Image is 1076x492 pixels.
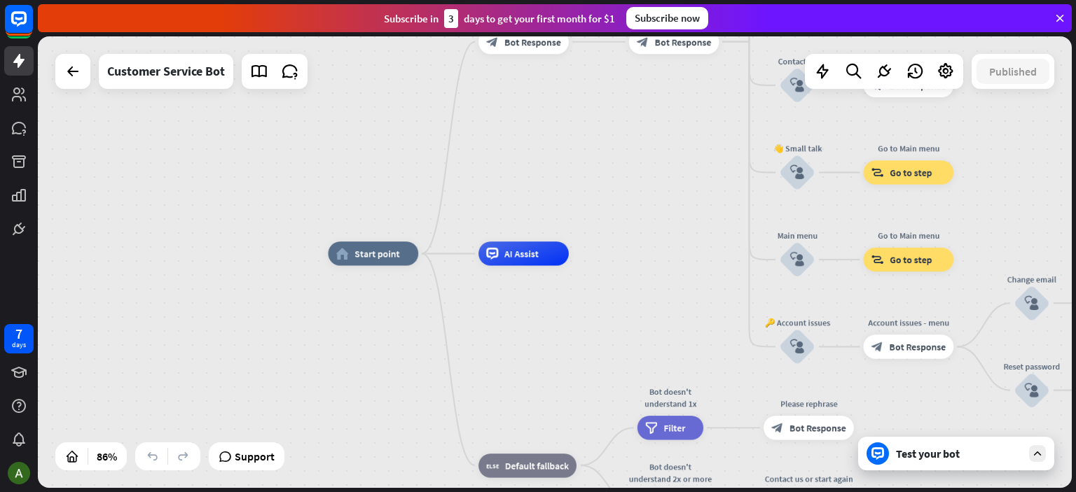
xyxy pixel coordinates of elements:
[855,316,963,328] div: Account issues - menu
[855,55,963,67] div: Contact info
[890,167,932,178] span: Go to step
[889,341,946,353] span: Bot Response
[628,461,712,485] div: Bot doesn't understand 2x or more
[771,422,783,434] i: block_bot_response
[789,422,846,434] span: Bot Response
[871,167,884,178] i: block_goto
[645,422,658,434] i: filter
[628,386,712,409] div: Bot doesn't understand 1x
[995,273,1068,285] div: Change email
[504,248,539,260] span: AI Assist
[1025,296,1040,311] i: block_user_input
[1025,383,1040,398] i: block_user_input
[790,165,805,180] i: block_user_input
[444,9,458,28] div: 3
[107,54,225,89] div: Customer Service Bot
[754,473,863,485] div: Contact us or start again
[790,253,805,267] i: block_user_input
[336,248,349,260] i: home_2
[235,445,275,468] span: Support
[890,253,932,265] span: Go to step
[761,142,834,154] div: 👋 Small talk
[486,36,498,48] i: block_bot_response
[754,398,863,409] div: Please rephrase
[486,459,499,471] i: block_fallback
[896,447,1022,461] div: Test your bot
[504,36,561,48] span: Bot Response
[384,9,615,28] div: Subscribe in days to get your first month for $1
[995,360,1068,372] div: Reset password
[855,230,963,241] div: Go to Main menu
[663,422,685,434] span: Filter
[889,79,946,91] span: Bot Response
[12,340,26,350] div: days
[855,142,963,154] div: Go to Main menu
[761,230,834,241] div: Main menu
[505,459,569,471] span: Default fallback
[637,36,649,48] i: block_bot_response
[655,36,712,48] span: Bot Response
[626,7,708,29] div: Subscribe now
[871,79,883,91] i: block_bot_response
[871,341,883,353] i: block_bot_response
[790,78,805,93] i: block_user_input
[977,59,1049,84] button: Published
[790,339,805,354] i: block_user_input
[92,445,121,468] div: 86%
[761,316,834,328] div: 🔑 Account issues
[871,253,884,265] i: block_goto
[354,248,399,260] span: Start point
[15,328,22,340] div: 7
[761,55,834,67] div: Contact us
[11,6,53,48] button: Open LiveChat chat widget
[4,324,34,353] a: 7 days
